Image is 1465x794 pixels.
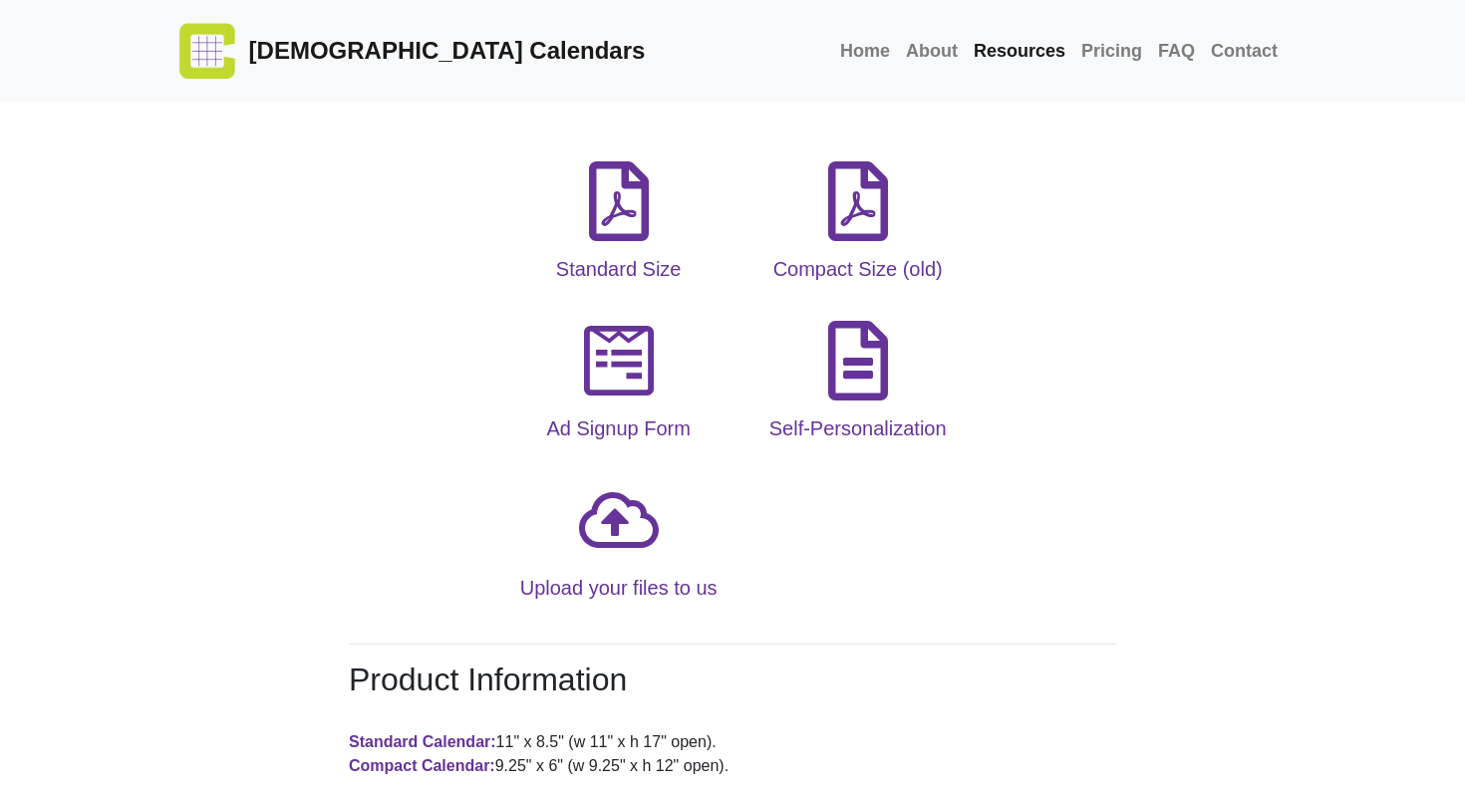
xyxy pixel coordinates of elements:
a: FAQ [1150,30,1203,73]
h5: Standard Size [505,257,732,281]
h5: Self-Personalization [755,416,960,440]
img: logo.png [179,23,235,79]
a: Pricing [1073,30,1150,73]
span: [DEMOGRAPHIC_DATA] Calendars [241,37,646,64]
a: Standard Size [505,191,732,281]
h5: Compact Size (old) [755,257,960,281]
a: Ad Signup Form [505,351,732,440]
a: About [898,30,966,73]
a: Upload your files to us [505,510,732,600]
a: Self-Personalization [755,351,960,440]
h5: Upload your files to us [505,576,732,600]
h5: Ad Signup Form [505,416,732,440]
strong: Compact Calendar: [349,757,495,774]
li: 9.25" x 6" (w 9.25" x h 12" open). [349,754,1116,778]
a: Contact [1203,30,1286,73]
a: [DEMOGRAPHIC_DATA] Calendars [179,8,645,94]
strong: Standard Calendar: [349,733,496,750]
a: Home [832,30,898,73]
a: Compact Size (old) [755,191,960,281]
a: Resources [966,30,1073,73]
li: 11" x 8.5" (w 11" x h 17" open). [349,730,1116,754]
h2: Product Information [349,661,1116,698]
